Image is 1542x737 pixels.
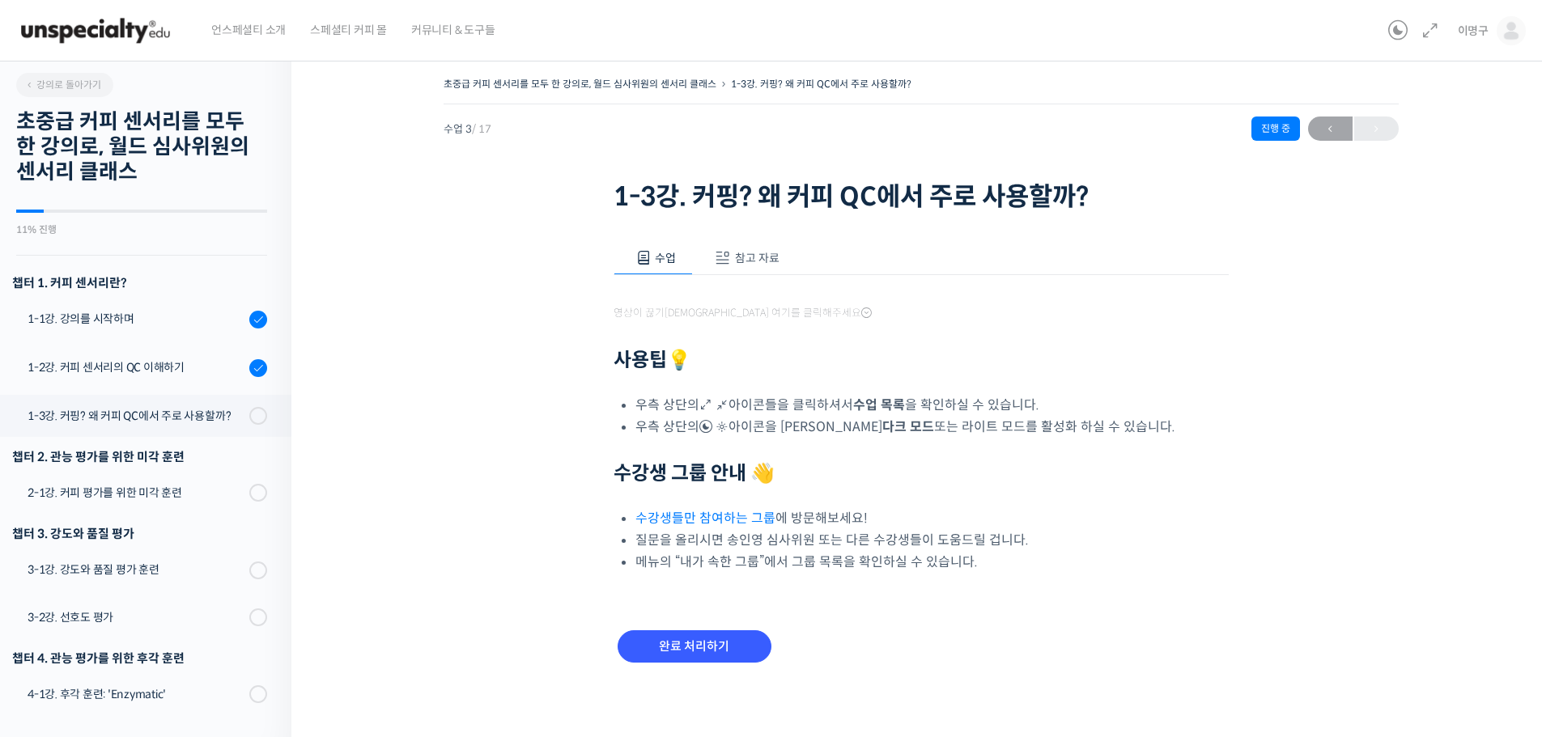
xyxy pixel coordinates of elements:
b: 수업 목록 [853,396,905,413]
li: 우측 상단의 아이콘들을 클릭하셔서 을 확인하실 수 있습니다. [635,394,1229,416]
span: ← [1308,118,1353,140]
span: 수업 3 [444,124,491,134]
div: 챕터 3. 강도와 품질 평가 [12,523,267,544]
div: 진행 중 [1251,116,1300,141]
a: ←이전 [1308,116,1353,141]
a: 강의로 돌아가기 [16,73,113,97]
div: 3-1강. 강도와 품질 평가 훈련 [28,561,244,578]
div: 챕터 2. 관능 평가를 위한 미각 훈련 [12,446,267,468]
a: 수강생들만 참여하는 그룹 [635,510,775,527]
input: 완료 처리하기 [618,630,771,663]
div: 1-2강. 커피 센서리의 QC 이해하기 [28,358,244,376]
span: 참고 자료 [735,251,779,265]
li: 에 방문해보세요! [635,507,1229,529]
div: 1-1강. 강의를 시작하며 [28,310,244,328]
span: 이명구 [1458,23,1489,38]
div: 11% 진행 [16,225,267,235]
h2: 초중급 커피 센서리를 모두 한 강의로, 월드 심사위원의 센서리 클래스 [16,109,267,185]
span: 수업 [655,251,676,265]
li: 메뉴의 “내가 속한 그룹”에서 그룹 목록을 확인하실 수 있습니다. [635,551,1229,573]
b: 다크 모드 [882,418,934,435]
div: 3-2강. 선호도 평가 [28,608,244,626]
strong: 수강생 그룹 안내 👋 [614,461,775,485]
div: 챕터 4. 관능 평가를 위한 후각 훈련 [12,647,267,669]
span: 강의로 돌아가기 [24,78,101,91]
strong: 사용팁 [614,348,691,372]
h1: 1-3강. 커핑? 왜 커피 QC에서 주로 사용할까? [614,181,1229,212]
span: / 17 [472,122,491,136]
span: 영상이 끊기[DEMOGRAPHIC_DATA] 여기를 클릭해주세요 [614,307,872,320]
h3: 챕터 1. 커피 센서리란? [12,272,267,294]
div: 2-1강. 커피 평가를 위한 미각 훈련 [28,484,244,502]
div: 4-1강. 후각 훈련: 'Enzymatic' [28,685,244,703]
a: 초중급 커피 센서리를 모두 한 강의로, 월드 심사위원의 센서리 클래스 [444,78,716,90]
li: 우측 상단의 아이콘을 [PERSON_NAME] 또는 라이트 모드를 활성화 하실 수 있습니다. [635,416,1229,438]
li: 질문을 올리시면 송인영 심사위원 또는 다른 수강생들이 도움드릴 겁니다. [635,529,1229,551]
a: 1-3강. 커핑? 왜 커피 QC에서 주로 사용할까? [731,78,911,90]
div: 1-3강. 커핑? 왜 커피 QC에서 주로 사용할까? [28,407,244,425]
strong: 💡 [667,348,691,372]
